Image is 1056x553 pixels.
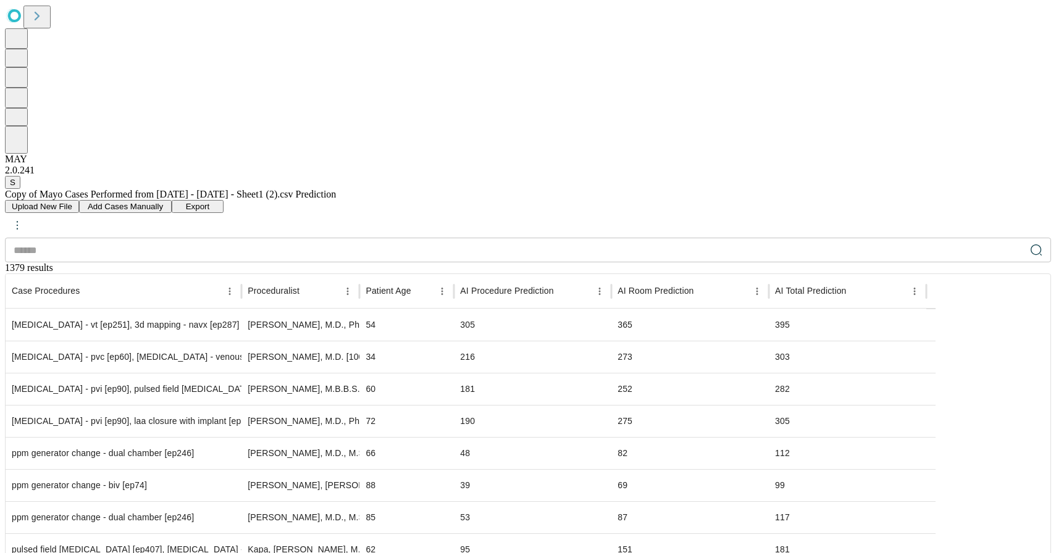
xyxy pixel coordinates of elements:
[906,283,923,300] button: Menu
[460,285,553,297] span: Time-out to extubation/pocket closure
[301,283,318,300] button: Sort
[12,438,235,469] div: ppm generator change - dual chamber [ep246]
[366,405,448,437] div: 72
[5,200,79,213] button: Upload New File
[618,352,632,362] span: 273
[460,352,475,362] span: 216
[460,512,470,522] span: 53
[775,352,790,362] span: 303
[6,214,28,236] button: kebab-menu
[12,341,235,373] div: [MEDICAL_DATA] - pvc [ep60], [MEDICAL_DATA] - venous alcohol [ep320], 3d mapping - carto [ep187]
[12,502,235,533] div: ppm generator change - dual chamber [ep246]
[79,200,172,213] button: Add Cases Manually
[248,405,353,437] div: [PERSON_NAME], M.D., Ph.D. [1225341]
[12,202,72,211] span: Upload New File
[460,480,470,490] span: 39
[413,283,430,300] button: Sort
[618,285,694,297] span: Patient in room to patient out of room
[172,200,224,213] button: Export
[618,448,627,458] span: 82
[248,341,353,373] div: [PERSON_NAME], M.D. [1000989]
[248,470,353,501] div: [PERSON_NAME], [PERSON_NAME], M.B.B.S. [1005826]
[460,320,475,330] span: 305
[339,283,356,300] button: Menu
[748,283,766,300] button: Menu
[618,416,632,426] span: 275
[5,176,20,189] button: S
[12,285,80,297] span: Scheduled procedures
[618,480,627,490] span: 69
[5,262,53,273] span: 1379 results
[618,384,632,394] span: 252
[848,283,865,300] button: Sort
[248,502,353,533] div: [PERSON_NAME], M.D., M.S. [1006853]
[5,154,1051,165] div: MAY
[248,373,353,405] div: [PERSON_NAME], M.B.B.S. [1004839]
[12,470,235,501] div: ppm generator change - biv [ep74]
[460,416,475,426] span: 190
[775,320,790,330] span: 395
[434,283,451,300] button: Menu
[88,202,163,211] span: Add Cases Manually
[695,283,713,300] button: Sort
[460,448,470,458] span: 48
[248,309,353,341] div: [PERSON_NAME], M.D., Ph.D. [1225341]
[775,416,790,426] span: 305
[12,373,235,405] div: [MEDICAL_DATA] - pvi [ep90], pulsed field [MEDICAL_DATA] [ep407], 3d mapping - navx [ep287]
[12,309,235,341] div: [MEDICAL_DATA] - vt [ep251], 3d mapping - navx [ep287]
[5,165,1051,176] div: 2.0.241
[10,178,15,187] span: S
[775,480,785,490] span: 99
[172,201,224,211] a: Export
[248,438,353,469] div: [PERSON_NAME], M.D., M.S. [1006853]
[186,202,210,211] span: Export
[366,373,448,405] div: 60
[366,309,448,341] div: 54
[5,189,336,199] span: Copy of Mayo Cases Performed from [DATE] - [DATE] - Sheet1 (2).csv Prediction
[366,470,448,501] div: 88
[221,283,238,300] button: Menu
[618,320,632,330] span: 365
[460,384,475,394] span: 181
[775,512,790,522] span: 117
[366,285,411,297] span: Patient Age
[12,405,235,437] div: [MEDICAL_DATA] - pvi [ep90], laa closure with implant [ep213], pulsed field [MEDICAL_DATA] [ep407...
[775,285,846,297] span: Includes set-up, patient in-room to patient out-of-room, and clean-up
[618,512,627,522] span: 87
[555,283,572,300] button: Sort
[248,285,300,297] span: Proceduralist
[366,502,448,533] div: 85
[366,341,448,373] div: 34
[591,283,608,300] button: Menu
[775,448,790,458] span: 112
[366,438,448,469] div: 66
[81,283,98,300] button: Sort
[775,384,790,394] span: 282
